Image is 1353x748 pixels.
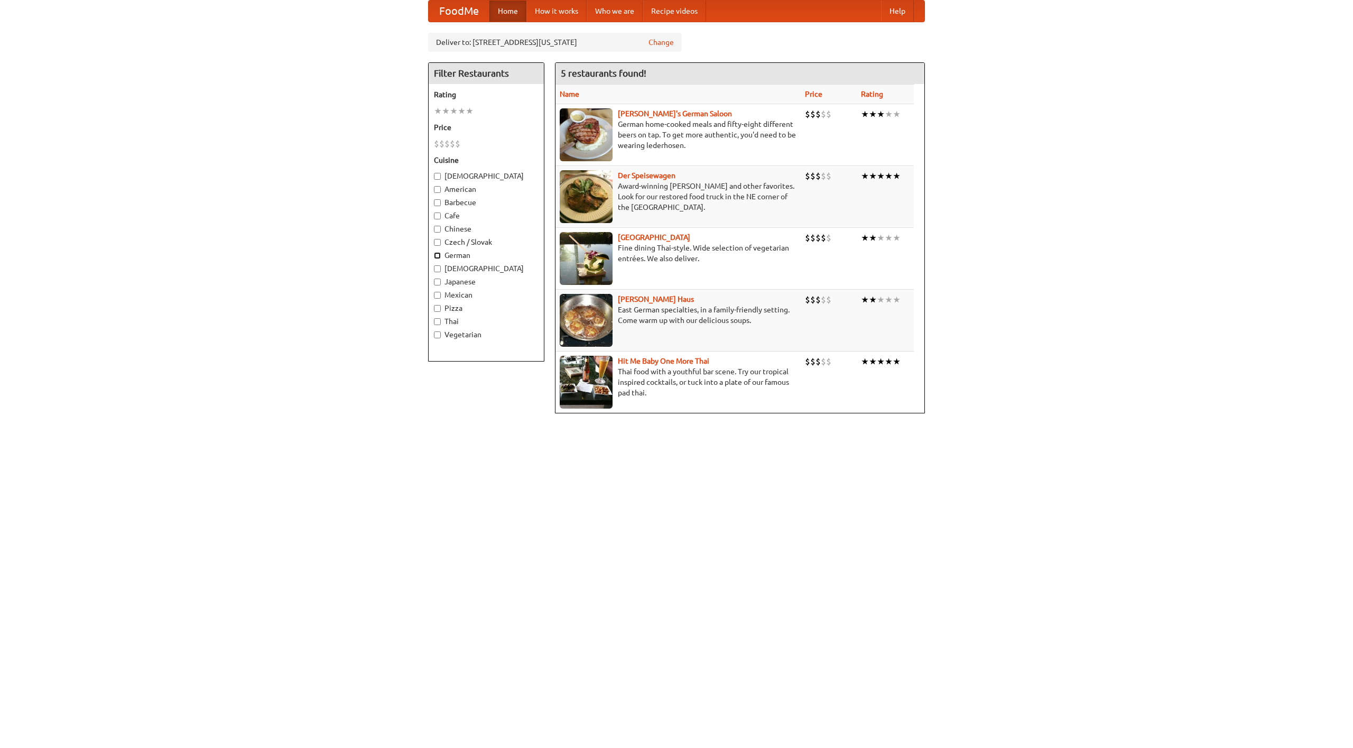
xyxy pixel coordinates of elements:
a: Recipe videos [643,1,706,22]
a: FoodMe [429,1,489,22]
p: Fine dining Thai-style. Wide selection of vegetarian entrées. We also deliver. [560,243,796,264]
li: $ [805,356,810,367]
input: Pizza [434,305,441,312]
li: ★ [861,232,869,244]
li: $ [821,170,826,182]
a: Hit Me Baby One More Thai [618,357,709,365]
li: $ [810,232,815,244]
li: $ [821,232,826,244]
li: $ [815,232,821,244]
label: Thai [434,316,539,327]
input: American [434,186,441,193]
label: Japanese [434,276,539,287]
li: $ [810,170,815,182]
h5: Price [434,122,539,133]
li: $ [805,232,810,244]
img: babythai.jpg [560,356,613,409]
li: ★ [885,170,893,182]
li: $ [810,356,815,367]
li: ★ [861,356,869,367]
li: $ [815,356,821,367]
li: $ [815,170,821,182]
a: Home [489,1,526,22]
input: Thai [434,318,441,325]
li: ★ [869,108,877,120]
a: Change [648,37,674,48]
label: German [434,250,539,261]
li: $ [455,138,460,150]
a: Price [805,90,822,98]
li: ★ [893,356,901,367]
img: esthers.jpg [560,108,613,161]
li: $ [826,170,831,182]
input: Barbecue [434,199,441,206]
li: ★ [885,232,893,244]
li: ★ [869,356,877,367]
label: [DEMOGRAPHIC_DATA] [434,263,539,274]
input: Mexican [434,292,441,299]
a: Rating [861,90,883,98]
input: Vegetarian [434,331,441,338]
b: Der Speisewagen [618,171,675,180]
p: German home-cooked meals and fifty-eight different beers on tap. To get more authentic, you'd nee... [560,119,796,151]
li: ★ [877,232,885,244]
li: $ [826,356,831,367]
li: $ [805,170,810,182]
li: $ [444,138,450,150]
li: ★ [442,105,450,117]
li: $ [810,108,815,120]
li: ★ [877,108,885,120]
li: ★ [466,105,474,117]
input: Japanese [434,279,441,285]
label: Cafe [434,210,539,221]
input: Cafe [434,213,441,219]
label: [DEMOGRAPHIC_DATA] [434,171,539,181]
p: Award-winning [PERSON_NAME] and other favorites. Look for our restored food truck in the NE corne... [560,181,796,213]
a: Help [881,1,914,22]
a: [PERSON_NAME] Haus [618,295,694,303]
li: $ [815,108,821,120]
li: $ [805,108,810,120]
li: $ [826,232,831,244]
img: speisewagen.jpg [560,170,613,223]
b: [PERSON_NAME]'s German Saloon [618,109,732,118]
h5: Rating [434,89,539,100]
input: German [434,252,441,259]
img: satay.jpg [560,232,613,285]
label: Barbecue [434,197,539,208]
li: ★ [861,294,869,306]
li: ★ [893,108,901,120]
input: [DEMOGRAPHIC_DATA] [434,265,441,272]
a: Name [560,90,579,98]
label: Czech / Slovak [434,237,539,247]
a: [GEOGRAPHIC_DATA] [618,233,690,242]
li: ★ [893,294,901,306]
input: Czech / Slovak [434,239,441,246]
img: kohlhaus.jpg [560,294,613,347]
li: ★ [885,356,893,367]
li: ★ [885,294,893,306]
li: $ [821,108,826,120]
li: ★ [869,294,877,306]
li: ★ [877,294,885,306]
li: $ [810,294,815,306]
li: $ [821,294,826,306]
p: East German specialties, in a family-friendly setting. Come warm up with our delicious soups. [560,304,796,326]
li: $ [434,138,439,150]
li: ★ [861,108,869,120]
label: Pizza [434,303,539,313]
label: Chinese [434,224,539,234]
input: [DEMOGRAPHIC_DATA] [434,173,441,180]
li: ★ [869,170,877,182]
li: $ [821,356,826,367]
li: ★ [869,232,877,244]
li: $ [826,108,831,120]
label: American [434,184,539,195]
li: $ [805,294,810,306]
li: ★ [877,356,885,367]
p: Thai food with a youthful bar scene. Try our tropical inspired cocktails, or tuck into a plate of... [560,366,796,398]
li: ★ [861,170,869,182]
